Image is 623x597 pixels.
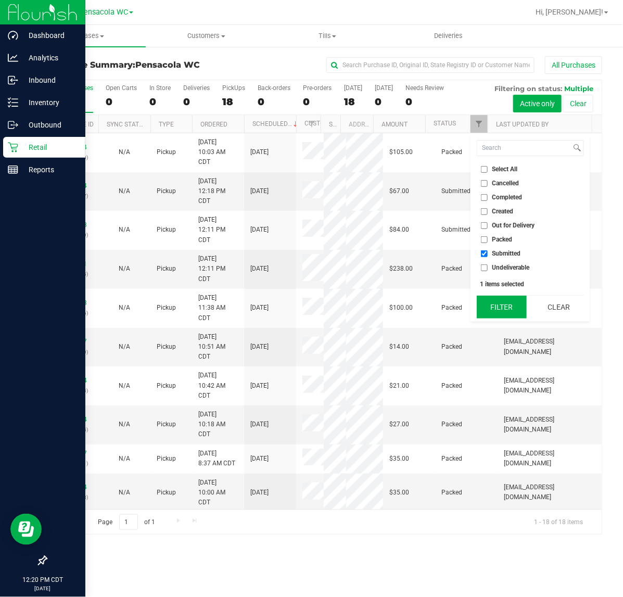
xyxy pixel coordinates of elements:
span: Pickup [157,225,176,235]
a: Amount [382,121,408,128]
span: [DATE] [250,186,269,196]
div: In Store [149,84,171,92]
span: Not Applicable [119,187,130,195]
span: Completed [492,194,523,200]
span: Filtering on status: [494,84,562,93]
span: [DATE] [250,488,269,498]
th: Address [340,115,373,133]
span: Packed [441,264,462,274]
span: Undeliverable [492,264,530,271]
button: N/A [119,147,130,157]
p: [DATE] [5,585,81,592]
span: Multiple [564,84,593,93]
span: [DATE] 12:11 PM CDT [198,254,238,284]
button: N/A [119,381,130,391]
button: N/A [119,264,130,274]
button: N/A [119,420,130,429]
div: Open Carts [106,84,137,92]
button: Filter [477,296,527,319]
span: $35.00 [389,488,409,498]
div: 1 items selected [480,281,581,288]
span: [DATE] [250,420,269,429]
span: Purchases [25,31,146,41]
span: Pickup [157,342,176,352]
span: [DATE] 10:18 AM CDT [198,410,238,440]
span: Pensacola WC [79,8,128,17]
span: Pickup [157,488,176,498]
input: Created [481,208,488,215]
span: $238.00 [389,264,413,274]
input: 1 [119,514,138,530]
p: Retail [18,141,81,154]
span: Pickup [157,186,176,196]
span: Packed [441,381,462,391]
button: N/A [119,342,130,352]
button: N/A [119,454,130,464]
span: [DATE] 11:38 AM CDT [198,293,238,323]
span: Packed [441,488,462,498]
a: Filter [471,115,488,133]
div: 18 [222,96,245,108]
span: [EMAIL_ADDRESS][DOMAIN_NAME] [504,376,595,396]
a: Status [434,120,456,127]
span: $67.00 [389,186,409,196]
input: Submitted [481,250,488,257]
span: $100.00 [389,303,413,313]
span: $27.00 [389,420,409,429]
span: Tills [268,31,387,41]
p: Inbound [18,74,81,86]
a: Deliveries [388,25,508,47]
input: Out for Delivery [481,222,488,229]
button: N/A [119,488,130,498]
p: 12:20 PM CDT [5,575,81,585]
span: Pickup [157,147,176,157]
iframe: Resource center [10,514,42,545]
span: Hi, [PERSON_NAME]! [536,8,603,16]
span: [DATE] [250,342,269,352]
span: [DATE] [250,147,269,157]
button: N/A [119,225,130,235]
div: 0 [149,96,171,108]
span: [DATE] 12:18 PM CDT [198,176,238,207]
div: Back-orders [258,84,290,92]
div: Needs Review [405,84,444,92]
input: Packed [481,236,488,243]
span: Packed [441,454,462,464]
div: [DATE] [375,84,393,92]
a: State Registry ID [329,121,384,128]
span: Not Applicable [119,343,130,350]
input: Search [477,141,571,156]
a: Filter [303,115,321,133]
button: All Purchases [545,56,602,74]
a: Ordered [200,121,227,128]
input: Undeliverable [481,264,488,271]
input: Completed [481,194,488,201]
span: [DATE] 10:00 AM CDT [198,478,238,508]
span: Pickup [157,264,176,274]
span: [DATE] 10:51 AM CDT [198,332,238,362]
input: Search Purchase ID, Original ID, State Registry ID or Customer Name... [326,57,535,73]
inline-svg: Inventory [8,97,18,108]
span: [DATE] 12:11 PM CDT [198,215,238,245]
div: 0 [106,96,137,108]
span: Pickup [157,381,176,391]
span: [DATE] 10:03 AM CDT [198,137,238,168]
inline-svg: Outbound [8,120,18,130]
button: N/A [119,186,130,196]
span: Not Applicable [119,304,130,311]
p: Reports [18,163,81,176]
span: Not Applicable [119,382,130,389]
span: Pickup [157,303,176,313]
span: Select All [492,166,518,172]
span: Not Applicable [119,455,130,462]
span: Submitted [441,225,471,235]
span: [DATE] 8:37 AM CDT [198,449,235,468]
div: 18 [344,96,362,108]
div: Pre-orders [303,84,332,92]
a: Tills [267,25,388,47]
span: [DATE] [250,264,269,274]
p: Inventory [18,96,81,109]
span: Submitted [492,250,521,257]
span: [DATE] 10:42 AM CDT [198,371,238,401]
span: Pickup [157,420,176,429]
